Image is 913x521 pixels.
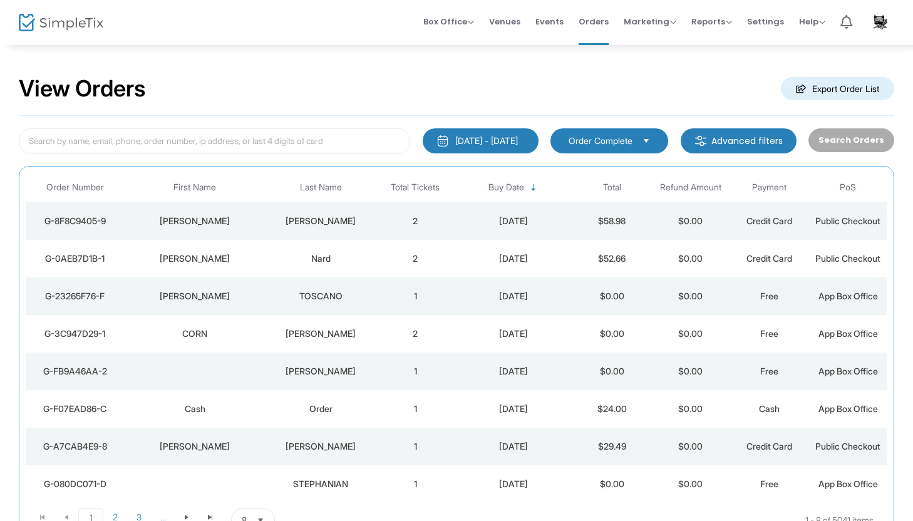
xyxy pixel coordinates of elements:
[637,134,655,148] button: Select
[269,440,373,453] div: McClean
[19,75,146,103] h2: View Orders
[458,328,569,340] div: 8/15/2025
[269,478,373,490] div: STEPHANIAN
[458,440,569,453] div: 8/15/2025
[535,6,564,38] span: Events
[572,353,651,390] td: $0.00
[376,173,455,202] th: Total Tickets
[29,290,121,302] div: G-23265F76-F
[376,353,455,390] td: 1
[760,366,778,376] span: Free
[569,135,632,147] span: Order Complete
[269,365,373,378] div: WHEELER
[458,365,569,378] div: 8/15/2025
[127,403,262,415] div: Cash
[26,173,887,503] div: Data table
[127,215,262,227] div: Alberto
[572,277,651,315] td: $0.00
[423,16,474,28] span: Box Office
[681,128,797,153] m-button: Advanced filters
[458,215,569,227] div: 8/16/2025
[752,182,787,193] span: Payment
[759,403,780,414] span: Cash
[376,202,455,240] td: 2
[19,128,410,154] input: Search by name, email, phone, order number, ip address, or last 4 digits of card
[46,182,104,193] span: Order Number
[572,202,651,240] td: $58.98
[746,253,792,264] span: Credit Card
[781,77,894,100] m-button: Export Order List
[818,366,878,376] span: App Box Office
[815,253,880,264] span: Public Checkout
[760,291,778,301] span: Free
[815,215,880,226] span: Public Checkout
[29,328,121,340] div: G-3C947D29-1
[455,135,518,147] div: [DATE] - [DATE]
[624,16,676,28] span: Marketing
[572,173,651,202] th: Total
[651,277,730,315] td: $0.00
[746,441,792,451] span: Credit Card
[458,290,569,302] div: 8/15/2025
[651,353,730,390] td: $0.00
[127,252,262,265] div: Dennis
[127,290,262,302] div: CHRISTINA
[651,240,730,277] td: $0.00
[127,440,262,453] div: Karen
[572,428,651,465] td: $29.49
[572,390,651,428] td: $24.00
[818,478,878,489] span: App Box Office
[651,428,730,465] td: $0.00
[529,183,539,193] span: Sortable
[818,403,878,414] span: App Box Office
[747,6,784,38] span: Settings
[29,215,121,227] div: G-8F8C9405-9
[651,202,730,240] td: $0.00
[458,252,569,265] div: 8/15/2025
[29,478,121,490] div: G-080DC071-D
[269,403,373,415] div: Order
[760,328,778,339] span: Free
[376,428,455,465] td: 1
[376,390,455,428] td: 1
[818,328,878,339] span: App Box Office
[376,277,455,315] td: 1
[840,182,856,193] span: PoS
[269,252,373,265] div: Nard
[458,478,569,490] div: 8/15/2025
[760,478,778,489] span: Free
[651,465,730,503] td: $0.00
[376,465,455,503] td: 1
[489,6,520,38] span: Venues
[815,441,880,451] span: Public Checkout
[269,290,373,302] div: TOSCANO
[651,390,730,428] td: $0.00
[572,465,651,503] td: $0.00
[269,215,373,227] div: Avalos
[29,252,121,265] div: G-0AEB7D1B-1
[269,328,373,340] div: HERNANDEZ
[300,182,342,193] span: Last Name
[651,173,730,202] th: Refund Amount
[572,240,651,277] td: $52.66
[29,365,121,378] div: G-FB9A46AA-2
[423,128,539,153] button: [DATE] - [DATE]
[818,291,878,301] span: App Box Office
[376,315,455,353] td: 2
[458,403,569,415] div: 8/15/2025
[691,16,732,28] span: Reports
[579,6,609,38] span: Orders
[799,16,825,28] span: Help
[694,135,707,147] img: filter
[376,240,455,277] td: 2
[436,135,449,147] img: monthly
[29,440,121,453] div: G-A7CAB4E9-8
[127,328,262,340] div: CORN
[173,182,216,193] span: First Name
[488,182,524,193] span: Buy Date
[746,215,792,226] span: Credit Card
[572,315,651,353] td: $0.00
[651,315,730,353] td: $0.00
[29,403,121,415] div: G-F07EAD86-C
